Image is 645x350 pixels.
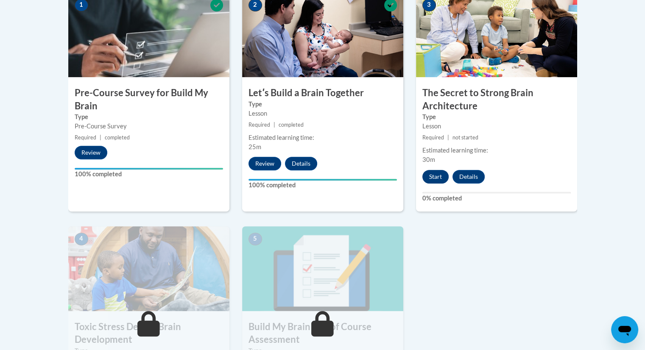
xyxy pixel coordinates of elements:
h3: The Secret to Strong Brain Architecture [416,86,577,113]
span: Required [422,134,444,141]
span: | [100,134,101,141]
iframe: Button to launch messaging window [611,316,638,343]
button: Details [285,157,317,170]
button: Review [249,157,281,170]
label: Type [75,112,223,122]
label: 100% completed [249,181,397,190]
span: Required [75,134,96,141]
span: completed [279,122,304,128]
span: 4 [75,233,88,245]
img: Course Image [242,226,403,311]
span: 5 [249,233,262,245]
span: | [447,134,449,141]
button: Start [422,170,449,183]
span: not started [452,134,478,141]
img: Course Image [68,226,229,311]
span: completed [105,134,130,141]
span: 25m [249,143,261,150]
div: Lesson [422,122,571,131]
h3: Toxic Stress Derails Brain Development [68,320,229,347]
div: Estimated learning time: [422,146,571,155]
label: 0% completed [422,194,571,203]
label: Type [249,100,397,109]
span: 30m [422,156,435,163]
h3: Letʹs Build a Brain Together [242,86,403,100]
span: | [274,122,275,128]
label: Type [422,112,571,122]
button: Review [75,146,107,159]
div: Estimated learning time: [249,133,397,142]
h3: Pre-Course Survey for Build My Brain [68,86,229,113]
h3: Build My Brain End of Course Assessment [242,320,403,347]
div: Your progress [249,179,397,181]
div: Your progress [75,168,223,169]
div: Lesson [249,109,397,118]
div: Pre-Course Survey [75,122,223,131]
span: Required [249,122,270,128]
label: 100% completed [75,169,223,179]
button: Details [452,170,485,183]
